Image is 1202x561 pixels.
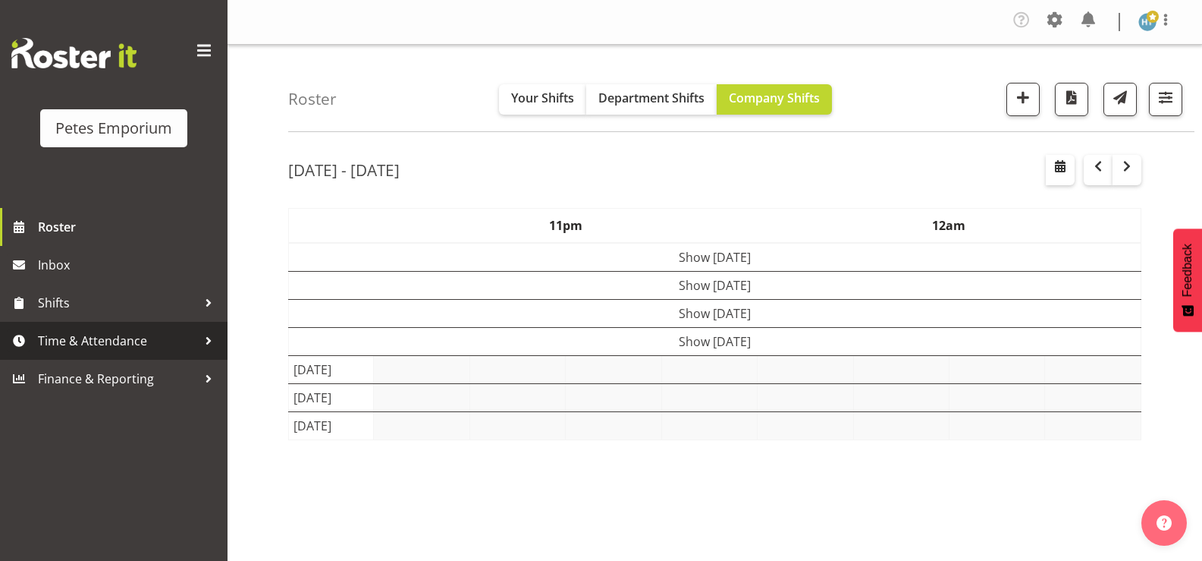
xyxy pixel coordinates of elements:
span: Time & Attendance [38,329,197,352]
button: Department Shifts [586,84,717,115]
button: Filter Shifts [1149,83,1182,116]
button: Download a PDF of the roster according to the set date range. [1055,83,1088,116]
img: help-xxl-2.png [1156,515,1172,531]
span: Finance & Reporting [38,367,197,390]
th: 11pm [374,209,758,244]
span: Feedback [1181,244,1194,297]
button: Feedback - Show survey [1173,228,1202,332]
button: Select a specific date within the roster. [1046,155,1075,185]
img: helena-tomlin701.jpg [1138,13,1156,31]
td: Show [DATE] [289,272,1141,300]
div: Petes Emporium [55,117,172,140]
td: Show [DATE] [289,243,1141,272]
h2: [DATE] - [DATE] [288,160,400,180]
span: Roster [38,216,220,238]
button: Company Shifts [717,84,832,115]
td: Show [DATE] [289,300,1141,328]
span: Shifts [38,292,197,314]
span: Your Shifts [511,90,574,106]
td: Show [DATE] [289,328,1141,356]
img: Rosterit website logo [11,38,137,68]
span: Department Shifts [598,90,705,106]
td: [DATE] [289,356,374,384]
td: [DATE] [289,384,374,412]
td: [DATE] [289,412,374,440]
button: Send a list of all shifts for the selected filtered period to all rostered employees. [1103,83,1137,116]
th: 12am [758,209,1141,244]
button: Your Shifts [499,84,586,115]
span: Inbox [38,254,220,276]
span: Company Shifts [729,90,820,106]
h4: Roster [288,90,337,108]
button: Add a new shift [1006,83,1040,116]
